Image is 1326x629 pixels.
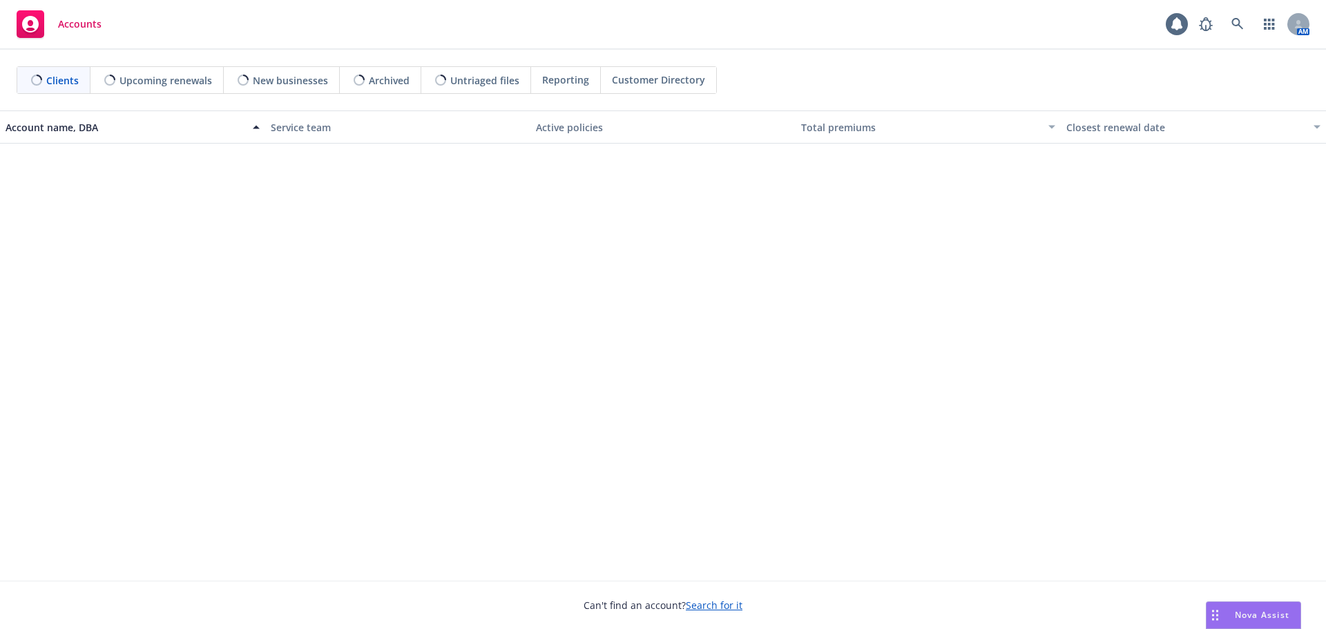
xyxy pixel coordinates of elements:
a: Accounts [11,5,107,43]
span: Upcoming renewals [119,73,212,88]
span: New businesses [253,73,328,88]
div: Drag to move [1207,602,1224,628]
button: Service team [265,110,530,144]
a: Search for it [686,599,742,612]
button: Active policies [530,110,796,144]
div: Total premiums [801,120,1040,135]
div: Closest renewal date [1066,120,1305,135]
a: Report a Bug [1192,10,1220,38]
button: Total premiums [796,110,1061,144]
div: Active policies [536,120,790,135]
div: Service team [271,120,525,135]
span: Clients [46,73,79,88]
span: Customer Directory [612,72,705,87]
span: Archived [369,73,410,88]
a: Switch app [1256,10,1283,38]
button: Closest renewal date [1061,110,1326,144]
span: Reporting [542,72,589,87]
span: Can't find an account? [584,598,742,612]
a: Search [1224,10,1251,38]
span: Nova Assist [1235,609,1289,621]
div: Account name, DBA [6,120,244,135]
button: Nova Assist [1206,601,1301,629]
span: Accounts [58,19,102,30]
span: Untriaged files [450,73,519,88]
